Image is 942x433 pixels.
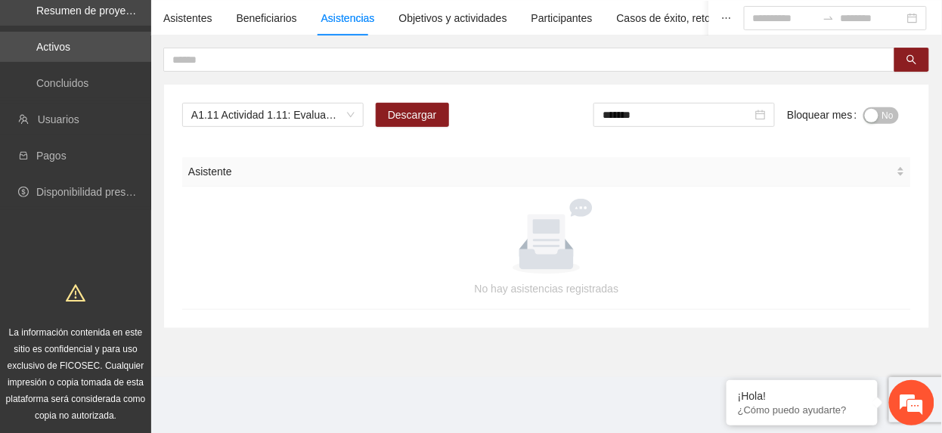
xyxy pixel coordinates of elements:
a: Concluidos [36,77,88,89]
button: search [894,48,929,72]
a: Usuarios [38,113,79,125]
span: No [882,107,894,124]
div: No hay asistencias registradas [200,280,893,297]
span: Descargar [388,107,437,123]
span: search [906,54,917,66]
div: Objetivos y actividades [399,10,507,26]
a: Resumen de proyectos aprobados [36,5,198,17]
a: Pagos [36,150,67,162]
div: Beneficiarios [237,10,297,26]
div: Asistencias [321,10,375,26]
div: Chatee con nosotros ahora [79,77,254,97]
div: Participantes [531,10,593,26]
span: A1.11 Actividad 1.11: Evaluación de satisfacción - Chihuahua [191,104,355,126]
span: ellipsis [721,13,732,23]
button: Bloquear mes [863,107,899,124]
span: warning [66,283,85,303]
div: Minimizar ventana de chat en vivo [248,8,284,44]
span: La información contenida en este sitio es confidencial y para uso exclusivo de FICOSEC. Cualquier... [6,327,146,421]
a: Disponibilidad presupuestal [36,186,166,198]
button: ellipsis [709,1,744,36]
div: Asistentes [163,10,212,26]
span: to [823,12,835,24]
textarea: Escriba su mensaje y pulse “Intro” [8,280,288,332]
p: ¿Cómo puedo ayudarte? [738,404,866,416]
div: Casos de éxito, retos y obstáculos [617,10,778,26]
a: Activos [36,41,70,53]
span: swap-right [823,12,835,24]
span: Asistente [188,163,894,180]
span: Estamos en línea. [88,135,209,288]
button: Descargar [376,103,449,127]
th: Asistente [182,157,911,187]
div: ¡Hola! [738,390,866,402]
label: Bloquear mes [787,103,863,127]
